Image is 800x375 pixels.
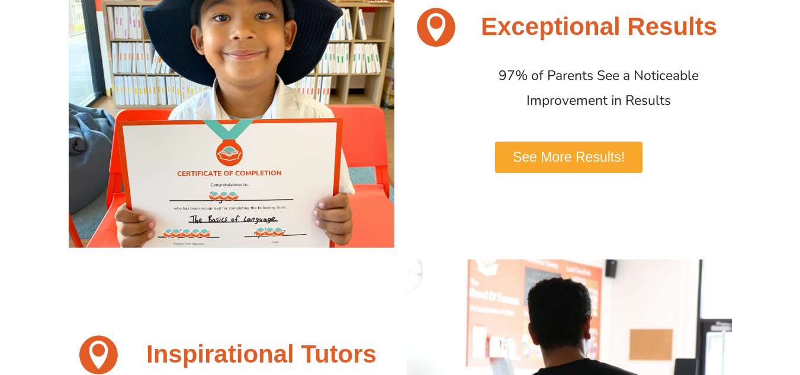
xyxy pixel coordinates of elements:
[603,241,800,375] iframe: Chat Widget
[134,338,388,371] h2: Inspirational Tutors
[513,150,625,164] span: See More Results!
[472,63,725,114] p: 97% of Parents See a Noticeable Improvement in Results
[495,142,642,173] a: See More Results!
[472,11,725,43] h2: Exceptional Results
